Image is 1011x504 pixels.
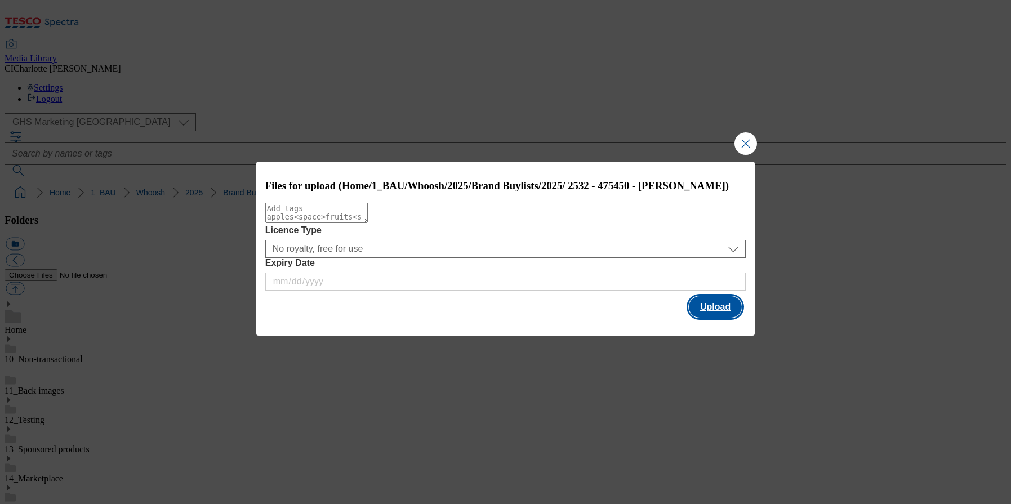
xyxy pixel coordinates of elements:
button: Close Modal [734,132,757,155]
label: Licence Type [265,225,746,235]
div: Modal [256,162,755,336]
h3: Files for upload (Home/1_BAU/Whoosh/2025/Brand Buylists/2025/ 2532 - 475450 - [PERSON_NAME]) [265,180,746,192]
label: Expiry Date [265,258,746,268]
button: Upload [689,296,742,318]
